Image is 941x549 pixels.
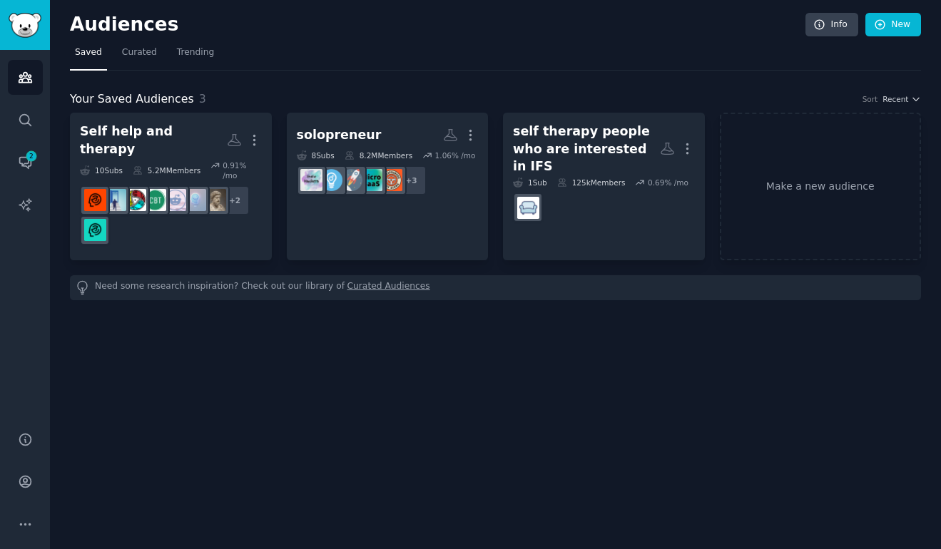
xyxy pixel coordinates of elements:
[865,13,921,37] a: New
[223,160,261,180] div: 0.91 % /mo
[882,94,908,104] span: Recent
[124,189,146,211] img: InternalFamilySystems
[70,113,272,260] a: Self help and therapy10Subs5.2MMembers0.91% /mo+2StoictherapyGPTDecidingToBeBetterCBTInternalFami...
[84,219,106,241] img: CPTSD
[220,185,250,215] div: + 2
[117,41,162,71] a: Curated
[122,46,157,59] span: Curated
[345,150,412,160] div: 8.2M Members
[503,113,705,260] a: self therapy people who are interested in IFS1Sub125kMembers0.69% /moTalkTherapy
[513,123,660,175] div: self therapy people who are interested in IFS
[882,94,921,104] button: Recent
[133,160,200,180] div: 5.2M Members
[70,91,194,108] span: Your Saved Audiences
[75,46,102,59] span: Saved
[84,189,106,211] img: mentalhealth
[340,169,362,191] img: startups
[347,280,430,295] a: Curated Audiences
[863,94,878,104] div: Sort
[517,197,539,219] img: TalkTherapy
[177,46,214,59] span: Trending
[513,178,547,188] div: 1 Sub
[8,145,43,180] a: 2
[380,169,402,191] img: EntrepreneurRideAlong
[80,123,227,158] div: Self help and therapy
[25,151,38,161] span: 2
[9,13,41,38] img: GummySearch logo
[297,150,335,160] div: 8 Sub s
[297,126,382,144] div: solopreneur
[70,41,107,71] a: Saved
[204,189,226,211] img: Stoic
[70,14,805,36] h2: Audiences
[300,169,322,191] img: indiehackers
[557,178,626,188] div: 125k Members
[720,113,922,260] a: Make a new audience
[80,160,123,180] div: 10 Sub s
[172,41,219,71] a: Trending
[397,165,427,195] div: + 3
[805,13,858,37] a: Info
[287,113,489,260] a: solopreneur8Subs8.2MMembers1.06% /mo+3EntrepreneurRideAlongmicrosaasstartupsEntrepreneurindiehackers
[70,275,921,300] div: Need some research inspiration? Check out our library of
[164,189,186,211] img: DecidingToBeBetter
[320,169,342,191] img: Entrepreneur
[144,189,166,211] img: CBT
[184,189,206,211] img: therapyGPT
[435,150,476,160] div: 1.06 % /mo
[104,189,126,211] img: motivation
[648,178,688,188] div: 0.69 % /mo
[199,92,206,106] span: 3
[360,169,382,191] img: microsaas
